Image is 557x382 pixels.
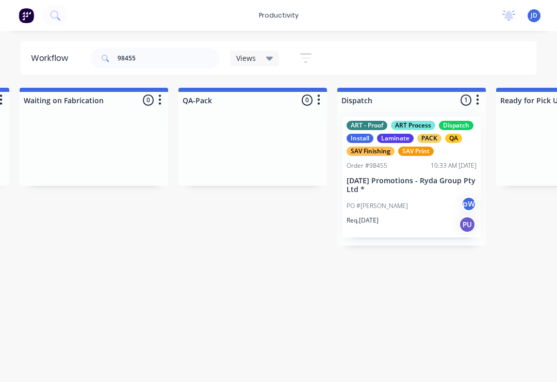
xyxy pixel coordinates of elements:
div: Workflow [31,52,73,65]
div: PU [459,216,476,233]
div: ART - Proof [347,121,387,130]
div: ART Process [391,121,435,130]
div: pW [461,196,477,212]
div: QA [445,134,462,143]
div: ART - ProofART ProcessDispatchInstallLaminatePACKQASAV FinishingSAV PrintOrder #9845510:33 AM [DA... [342,117,481,237]
div: PACK [417,134,441,143]
div: Dispatch [439,121,473,130]
div: Install [347,134,373,143]
input: Search for orders... [118,48,220,69]
div: Laminate [377,134,414,143]
span: Views [236,53,256,63]
img: Factory [19,8,34,23]
p: PO #[PERSON_NAME] [347,201,408,211]
div: SAV Print [398,147,434,156]
div: 10:33 AM [DATE] [431,161,477,170]
div: productivity [254,8,304,23]
span: JD [531,11,537,20]
p: Req. [DATE] [347,216,379,225]
div: SAV Finishing [347,147,395,156]
div: Order #98455 [347,161,387,170]
p: [DATE] Promotions - Ryda Group Pty Ltd * [347,177,477,194]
